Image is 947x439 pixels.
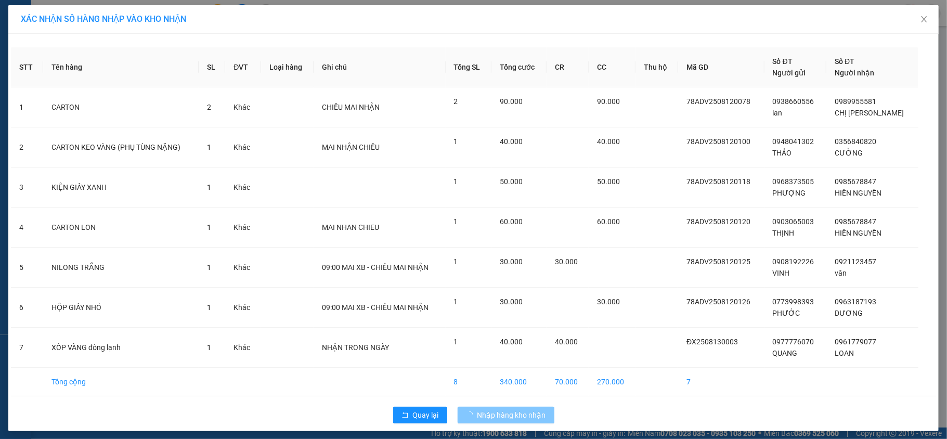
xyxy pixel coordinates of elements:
span: 0968373505 [773,177,814,186]
span: 30.000 [555,257,578,266]
span: 0908192226 [773,257,814,266]
span: lan [773,109,783,117]
span: NHẬN TRONG NGÀY [322,343,389,352]
td: HỘP GIẤY NHỎ [43,288,199,328]
td: CARTON [43,87,199,127]
button: Close [910,5,939,34]
th: Loại hàng [261,47,314,87]
span: 1 [454,177,458,186]
span: 0989955581 [835,97,876,106]
td: 6 [11,288,43,328]
span: 0948041302 [773,137,814,146]
span: 50.000 [500,177,523,186]
span: Quay lại [413,409,439,421]
span: 2 [207,103,211,111]
span: HIỀN NGUYỄN [835,189,881,197]
th: Ghi chú [314,47,445,87]
th: Tên hàng [43,47,199,87]
th: ĐVT [225,47,261,87]
span: LOAN [835,349,854,357]
span: 1 [454,298,458,306]
span: 0985678847 [835,177,876,186]
span: MAI NHAN CHIEU [322,223,379,231]
th: SL [199,47,225,87]
span: 0903065003 [773,217,814,226]
span: 1 [454,137,458,146]
td: Khác [225,208,261,248]
span: Người gửi [773,69,806,77]
span: 78ADV2508120100 [686,137,750,146]
span: 1 [207,343,211,352]
span: 40.000 [500,338,523,346]
span: 1 [207,223,211,231]
span: 90.000 [597,97,620,106]
span: 60.000 [500,217,523,226]
td: 3 [11,167,43,208]
span: Số ĐT [773,57,793,66]
span: loading [466,411,477,419]
span: 90.000 [500,97,523,106]
span: rollback [401,411,409,420]
span: 0963187193 [835,298,876,306]
span: 09:00 MAI XB - CHIỀU MAI NHẬN [322,303,429,312]
span: 1 [454,338,458,346]
span: 78ADV2508120078 [686,97,750,106]
span: 78ADV2508120118 [686,177,750,186]
span: 0985678847 [835,217,876,226]
button: rollbackQuay lại [393,407,447,423]
span: 50.000 [597,177,620,186]
span: PHƯỚC [773,309,800,317]
td: Tổng cộng [43,368,199,396]
span: 0961779077 [835,338,876,346]
th: Thu hộ [635,47,678,87]
span: 1 [207,263,211,272]
td: 270.000 [589,368,635,396]
th: STT [11,47,43,87]
span: QUANG [773,349,798,357]
span: Người nhận [835,69,874,77]
span: THỊNH [773,229,795,237]
span: 1 [207,303,211,312]
span: CƯỜNG [835,149,863,157]
th: CC [589,47,635,87]
span: 78ADV2508120125 [686,257,750,266]
td: 340.000 [491,368,547,396]
span: 0356840820 [835,137,876,146]
td: 8 [446,368,492,396]
td: CARTON KEO VÀNG (PHỤ TÙNG NẶNG) [43,127,199,167]
span: 30.000 [500,298,523,306]
span: 1 [207,183,211,191]
span: vân [835,269,847,277]
td: Khác [225,328,261,368]
button: Nhập hàng kho nhận [458,407,554,423]
span: DƯƠNG [835,309,863,317]
span: 09:00 MAI XB - CHIỀU MAI NHẬN [322,263,429,272]
td: CARTON LON [43,208,199,248]
span: 0938660556 [773,97,814,106]
span: XÁC NHẬN SỐ HÀNG NHẬP VÀO KHO NHẬN [21,14,186,24]
td: 1 [11,87,43,127]
span: 2 [454,97,458,106]
span: 78ADV2508120120 [686,217,750,226]
td: 7 [678,368,764,396]
span: Số ĐT [835,57,854,66]
td: Khác [225,167,261,208]
span: 40.000 [555,338,578,346]
td: KIỆN GIẤY XANH [43,167,199,208]
span: CHIỀU MAI NHẬN [322,103,380,111]
span: 0773998393 [773,298,814,306]
span: HIỀN NGUYỄN [835,229,881,237]
span: 40.000 [597,137,620,146]
td: Khác [225,87,261,127]
span: ĐX2508130003 [686,338,738,346]
th: Tổng cước [491,47,547,87]
span: 60.000 [597,217,620,226]
span: CHỊ [PERSON_NAME] [835,109,904,117]
td: 70.000 [547,368,589,396]
span: 1 [454,257,458,266]
span: 1 [454,217,458,226]
span: 30.000 [500,257,523,266]
span: 78ADV2508120126 [686,298,750,306]
span: THẢO [773,149,792,157]
td: NILONG TRẮNG [43,248,199,288]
